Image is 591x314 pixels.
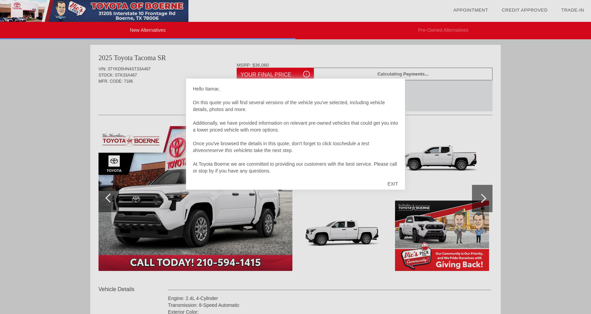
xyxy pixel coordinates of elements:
[381,174,405,194] div: EXIT
[208,148,249,153] em: reserve this vehicle
[193,85,398,174] div: Hello Itamar, On this quote you will find several versions of the vehicle you've selected, includ...
[193,141,369,153] em: schedule a test drive
[453,8,488,13] a: Appointment
[561,8,584,13] a: Trade-In
[502,8,548,13] a: Credit Approved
